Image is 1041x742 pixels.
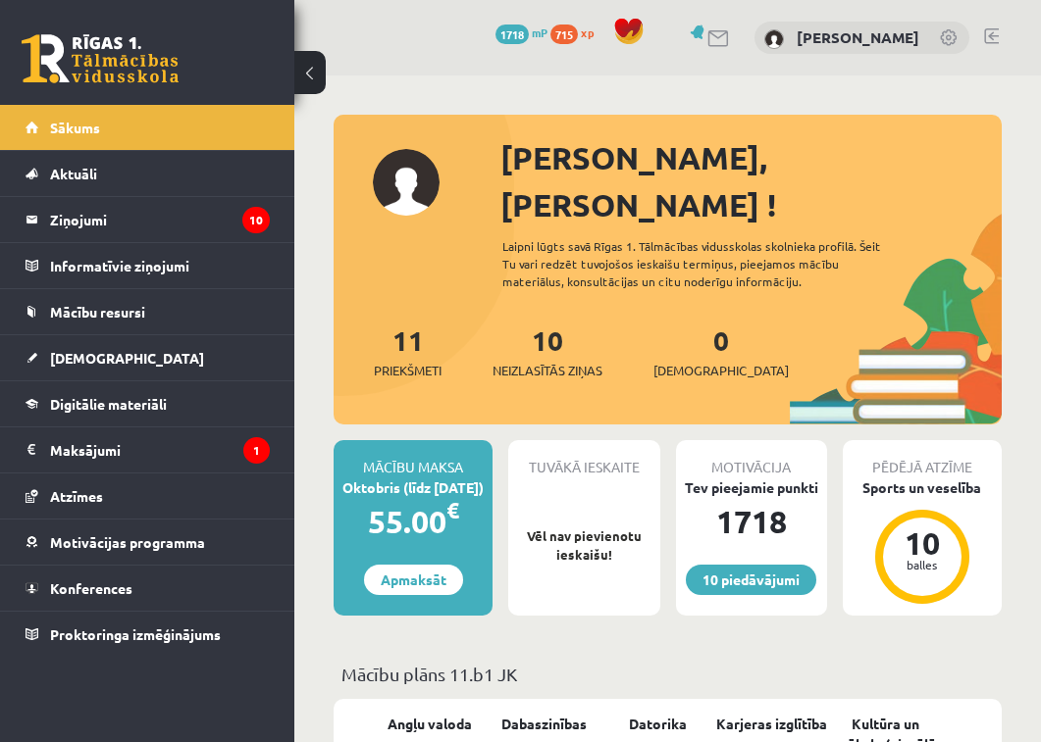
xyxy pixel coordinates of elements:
a: 715 xp [550,25,603,40]
a: Dabaszinības [501,714,587,734]
span: Aktuāli [50,165,97,182]
a: Sports un veselība 10 balles [843,477,1002,607]
div: Oktobris (līdz [DATE]) [334,477,493,498]
span: Proktoringa izmēģinājums [50,625,221,643]
a: Aktuāli [26,151,270,196]
a: Digitālie materiāli [26,381,270,426]
a: 10Neizlasītās ziņas [493,322,602,380]
span: Atzīmes [50,487,103,505]
div: Laipni lūgts savā Rīgas 1. Tālmācības vidusskolas skolnieka profilā. Šeit Tu vari redzēt tuvojošo... [502,237,904,290]
div: Mācību maksa [334,440,493,477]
div: Motivācija [676,440,827,477]
a: Datorika [629,714,687,734]
span: Mācību resursi [50,303,145,321]
span: Sākums [50,119,100,136]
a: Ziņojumi10 [26,197,270,242]
a: [DEMOGRAPHIC_DATA] [26,335,270,380]
div: Tev pieejamie punkti [676,477,827,498]
a: Motivācijas programma [26,519,270,565]
p: Mācību plāns 11.b1 JK [341,661,994,687]
legend: Maksājumi [50,427,270,472]
span: Priekšmeti [374,361,442,380]
p: Vēl nav pievienotu ieskaišu! [518,526,650,565]
a: Angļu valoda [388,714,472,734]
span: xp [581,25,594,40]
i: 10 [242,207,270,233]
a: 10 piedāvājumi [686,565,816,595]
a: Atzīmes [26,473,270,519]
div: 1718 [676,498,827,545]
a: Informatīvie ziņojumi [26,243,270,288]
a: Konferences [26,566,270,611]
div: balles [893,559,952,570]
span: Neizlasītās ziņas [493,361,602,380]
a: 1718 mP [495,25,547,40]
span: € [446,496,459,524]
div: 55.00 [334,498,493,545]
div: Tuvākā ieskaite [508,440,659,477]
span: mP [532,25,547,40]
a: 11Priekšmeti [374,322,442,380]
span: [DEMOGRAPHIC_DATA] [653,361,789,380]
legend: Informatīvie ziņojumi [50,243,270,288]
a: Proktoringa izmēģinājums [26,612,270,657]
span: Digitālie materiāli [50,395,167,413]
i: 1 [243,437,270,464]
img: Vladimirs Guščins [764,29,784,49]
span: [DEMOGRAPHIC_DATA] [50,349,204,367]
a: 0[DEMOGRAPHIC_DATA] [653,322,789,380]
span: Motivācijas programma [50,533,205,551]
legend: Ziņojumi [50,197,270,242]
a: Maksājumi1 [26,427,270,472]
span: 715 [550,25,578,44]
span: Konferences [50,579,132,597]
div: [PERSON_NAME], [PERSON_NAME] ! [500,134,1002,228]
div: Sports un veselība [843,477,1002,498]
div: 10 [893,527,952,559]
a: Sākums [26,105,270,150]
div: Pēdējā atzīme [843,440,1002,477]
a: Mācību resursi [26,289,270,334]
span: 1718 [495,25,529,44]
a: Apmaksāt [364,565,463,595]
a: [PERSON_NAME] [797,27,919,47]
a: Rīgas 1. Tālmācības vidusskola [22,34,179,83]
a: Karjeras izglītība [716,714,827,734]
